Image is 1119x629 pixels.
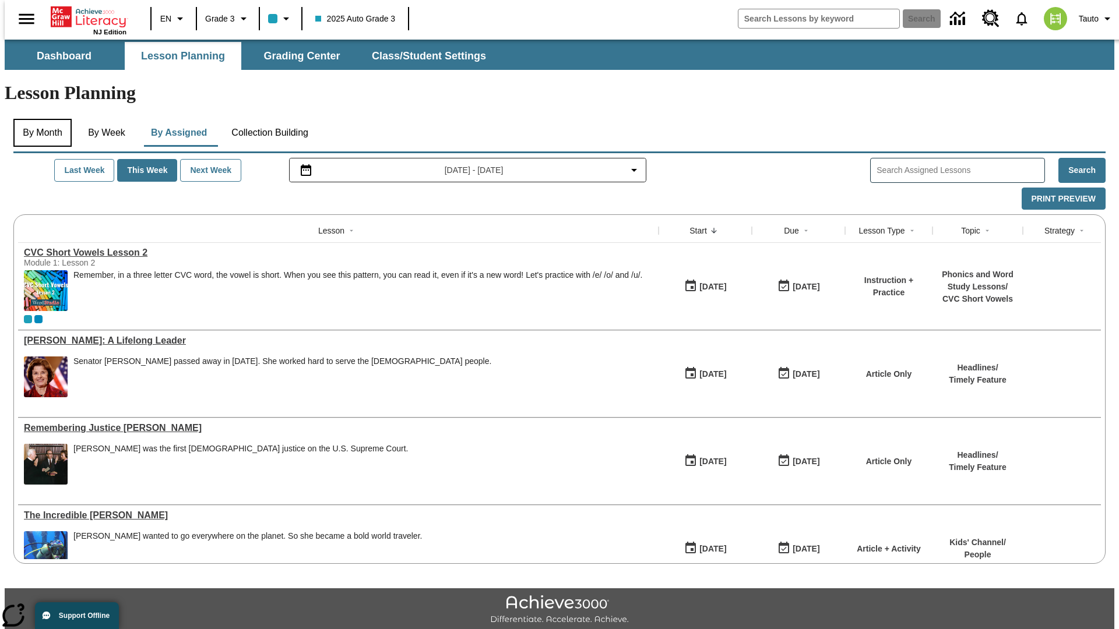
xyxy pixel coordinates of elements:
a: Dianne Feinstein: A Lifelong Leader, Lessons [24,335,653,346]
input: search field [738,9,899,28]
img: Chief Justice Warren Burger, wearing a black robe, holds up his right hand and faces Sandra Day O... [24,444,68,485]
span: OL 2025 Auto Grade 4 [34,315,43,323]
h1: Lesson Planning [5,82,1114,104]
a: Data Center [943,3,975,35]
div: Module 1: Lesson 2 [24,258,199,267]
div: Senator Dianne Feinstein passed away in September 2023. She worked hard to serve the American peo... [73,356,491,397]
div: Senator [PERSON_NAME] passed away in [DATE]. She worked hard to serve the [DEMOGRAPHIC_DATA] people. [73,356,491,366]
p: Timely Feature [949,461,1007,473]
button: Class color is light blue. Change class color [263,8,298,29]
span: Current Class [24,315,32,323]
button: Select the date range menu item [294,163,642,177]
p: Article + Activity [857,543,921,555]
a: Remembering Justice O'Connor, Lessons [24,423,653,433]
div: [PERSON_NAME] was the first [DEMOGRAPHIC_DATA] justice on the U.S. Supreme Court. [73,444,408,454]
button: 09/29/25: First time the lesson was available [680,275,730,298]
button: Print Preview [1022,188,1106,210]
button: 09/29/25: Last day the lesson can be accessed [773,450,824,472]
span: [DATE] - [DATE] [445,164,504,176]
button: 09/28/25: Last day the lesson can be accessed [773,538,824,560]
button: 09/29/25: First time the lesson was available [680,363,730,385]
img: Senator Dianne Feinstein of California smiles with the U.S. flag behind her. [24,356,68,397]
div: [DATE] [793,280,819,294]
p: Timely Feature [949,374,1007,386]
span: EN [160,13,171,25]
button: Sort [1075,224,1089,238]
span: Support Offline [59,612,110,620]
button: This Week [117,159,177,182]
svg: Collapse Date Range Filter [627,163,641,177]
div: [DATE] [793,542,819,556]
a: CVC Short Vowels Lesson 2, Lessons [24,248,653,258]
button: Collection Building [222,119,318,147]
div: [DATE] [699,367,726,381]
p: People [949,549,1006,561]
button: By Assigned [142,119,216,147]
button: Search [1058,158,1106,183]
p: Article Only [866,368,912,380]
button: Grade: Grade 3, Select a grade [200,8,255,29]
button: Grading Center [244,42,360,70]
img: avatar image [1044,7,1067,30]
span: NJ Edition [93,29,126,36]
div: Topic [961,225,980,236]
button: Next Week [180,159,241,182]
img: CVC Short Vowels Lesson 2. [24,270,68,311]
div: Dianne Feinstein: A Lifelong Leader [24,335,653,346]
span: Class/Student Settings [372,50,486,63]
div: Lesson Type [858,225,905,236]
button: Select a new avatar [1037,3,1074,34]
div: [DATE] [699,280,726,294]
a: Home [51,5,126,29]
a: Resource Center, Will open in new tab [975,3,1007,34]
span: Dashboard [37,50,92,63]
button: 09/28/25: First time the lesson was available [680,538,730,560]
div: Home [51,4,126,36]
span: Tauto [1079,13,1099,25]
span: 2025 Auto Grade 3 [315,13,396,25]
div: Strategy [1044,225,1075,236]
a: Notifications [1007,3,1037,34]
div: Remembering Justice O'Connor [24,423,653,433]
button: Sort [707,224,721,238]
div: [DATE] [699,454,726,469]
div: Due [784,225,799,236]
button: Lesson Planning [125,42,241,70]
span: Grade 3 [205,13,235,25]
div: The Incredible Kellee Edwards [24,510,653,521]
button: Profile/Settings [1074,8,1119,29]
span: Lesson Planning [141,50,225,63]
p: Instruction + Practice [851,274,927,299]
button: 09/29/25: First time the lesson was available [680,450,730,472]
button: By Month [13,119,72,147]
div: Kellee Edwards wanted to go everywhere on the planet. So she became a bold world traveler. [73,531,422,572]
button: Language: EN, Select a language [155,8,192,29]
button: Support Offline [35,602,119,629]
div: CVC Short Vowels Lesson 2 [24,248,653,258]
button: 09/29/25: Last day the lesson can be accessed [773,363,824,385]
a: The Incredible Kellee Edwards, Lessons [24,510,653,521]
div: [PERSON_NAME] wanted to go everywhere on the planet. So she became a bold world traveler. [73,531,422,541]
div: Sandra Day O'Connor was the first female justice on the U.S. Supreme Court. [73,444,408,485]
div: SubNavbar [5,42,497,70]
button: Class/Student Settings [363,42,495,70]
button: Dashboard [6,42,122,70]
span: Grading Center [263,50,340,63]
span: Remember, in a three letter CVC word, the vowel is short. When you see this pattern, you can read... [73,270,642,311]
p: Kids' Channel / [949,536,1006,549]
button: Sort [344,224,358,238]
img: Achieve3000 Differentiate Accelerate Achieve [490,595,629,625]
div: [DATE] [793,454,819,469]
button: 09/29/25: Last day the lesson can be accessed [773,275,824,298]
div: Lesson [318,225,344,236]
p: Headlines / [949,362,1007,374]
img: Kellee Edwards in scuba gear, under water, surrounded by small fish [24,531,68,572]
div: Start [689,225,707,236]
p: Article Only [866,455,912,468]
button: Open side menu [9,2,44,36]
div: [DATE] [699,542,726,556]
button: Last Week [54,159,114,182]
